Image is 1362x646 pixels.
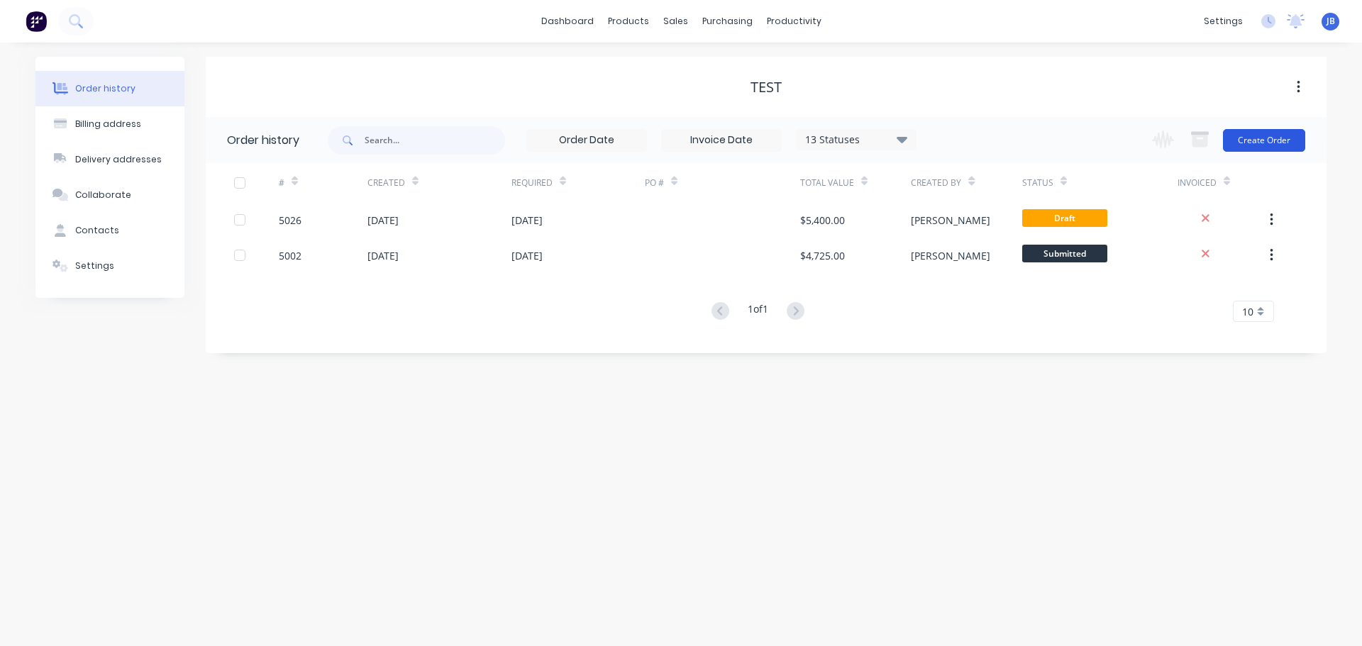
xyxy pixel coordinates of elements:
div: Contacts [75,224,119,237]
div: Billing address [75,118,141,130]
div: productivity [760,11,829,32]
div: Total Value [800,163,911,202]
div: products [601,11,656,32]
div: Status [1022,177,1053,189]
span: Draft [1022,209,1107,227]
div: # [279,163,367,202]
div: 5026 [279,213,301,228]
div: Required [511,177,553,189]
button: Settings [35,248,184,284]
div: [DATE] [367,213,399,228]
div: Order history [227,132,299,149]
div: Status [1022,163,1178,202]
input: Invoice Date [662,130,781,151]
div: PO # [645,177,664,189]
div: [PERSON_NAME] [911,248,990,263]
div: Delivery addresses [75,153,162,166]
span: Submitted [1022,245,1107,262]
div: $5,400.00 [800,213,845,228]
div: 5002 [279,248,301,263]
input: Order Date [527,130,646,151]
div: Collaborate [75,189,131,201]
span: JB [1327,15,1335,28]
input: Search... [365,126,505,155]
div: [PERSON_NAME] [911,213,990,228]
div: 1 of 1 [748,301,768,322]
div: Order history [75,82,135,95]
div: Created [367,163,511,202]
button: Collaborate [35,177,184,213]
div: $4,725.00 [800,248,845,263]
a: dashboard [534,11,601,32]
div: test [751,79,782,96]
button: Delivery addresses [35,142,184,177]
div: Invoiced [1178,163,1266,202]
button: Billing address [35,106,184,142]
div: Settings [75,260,114,272]
div: Created [367,177,405,189]
img: Factory [26,11,47,32]
div: Created By [911,177,961,189]
button: Contacts [35,213,184,248]
div: [DATE] [511,213,543,228]
div: Invoiced [1178,177,1217,189]
span: 10 [1242,304,1253,319]
div: [DATE] [367,248,399,263]
div: Created By [911,163,1021,202]
div: # [279,177,284,189]
button: Order history [35,71,184,106]
div: sales [656,11,695,32]
div: [DATE] [511,248,543,263]
div: 13 Statuses [797,132,916,147]
div: settings [1197,11,1250,32]
div: Required [511,163,645,202]
button: Create Order [1223,129,1305,152]
div: PO # [645,163,800,202]
div: purchasing [695,11,760,32]
div: Total Value [800,177,854,189]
